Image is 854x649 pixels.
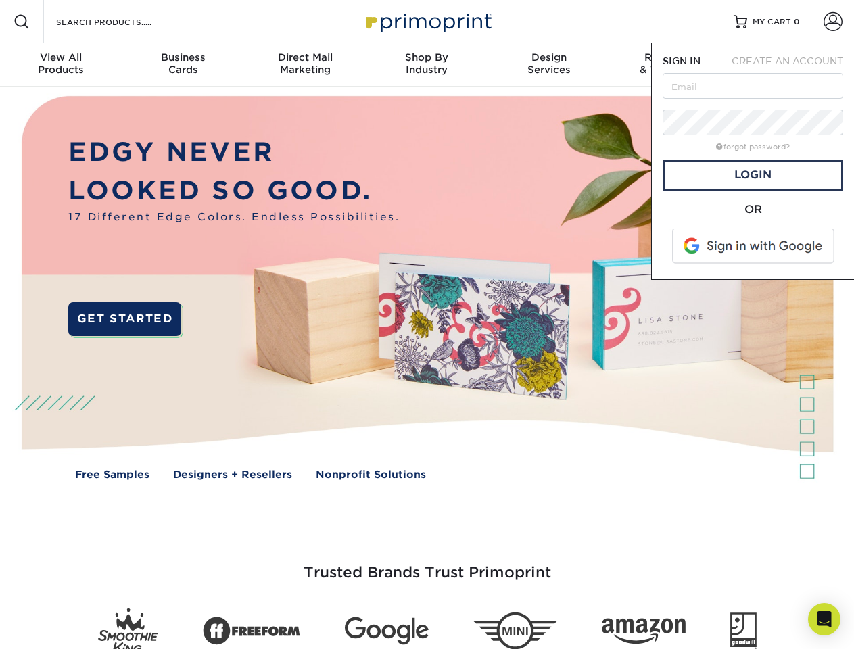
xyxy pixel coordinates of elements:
input: SEARCH PRODUCTS..... [55,14,187,30]
a: BusinessCards [122,43,243,87]
iframe: Google Customer Reviews [3,608,115,644]
p: EDGY NEVER [68,133,400,172]
a: DesignServices [488,43,610,87]
img: Primoprint [360,7,495,36]
a: Shop ByIndustry [366,43,488,87]
a: Designers + Resellers [173,467,292,483]
div: Open Intercom Messenger [808,603,840,635]
h3: Trusted Brands Trust Primoprint [32,531,823,598]
div: Cards [122,51,243,76]
span: Business [122,51,243,64]
a: Direct MailMarketing [244,43,366,87]
a: forgot password? [716,143,790,151]
span: Design [488,51,610,64]
a: Free Samples [75,467,149,483]
div: Industry [366,51,488,76]
span: Direct Mail [244,51,366,64]
span: Resources [610,51,732,64]
div: Services [488,51,610,76]
span: SIGN IN [663,55,701,66]
img: Goodwill [730,612,757,649]
div: Marketing [244,51,366,76]
span: 17 Different Edge Colors. Endless Possibilities. [68,210,400,225]
div: OR [663,201,843,218]
a: Resources& Templates [610,43,732,87]
span: 0 [794,17,800,26]
a: GET STARTED [68,302,181,336]
div: & Templates [610,51,732,76]
span: CREATE AN ACCOUNT [732,55,843,66]
p: LOOKED SO GOOD. [68,172,400,210]
a: Nonprofit Solutions [316,467,426,483]
a: Login [663,160,843,191]
img: Amazon [602,619,686,644]
img: Google [345,617,429,645]
span: Shop By [366,51,488,64]
input: Email [663,73,843,99]
span: MY CART [753,16,791,28]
